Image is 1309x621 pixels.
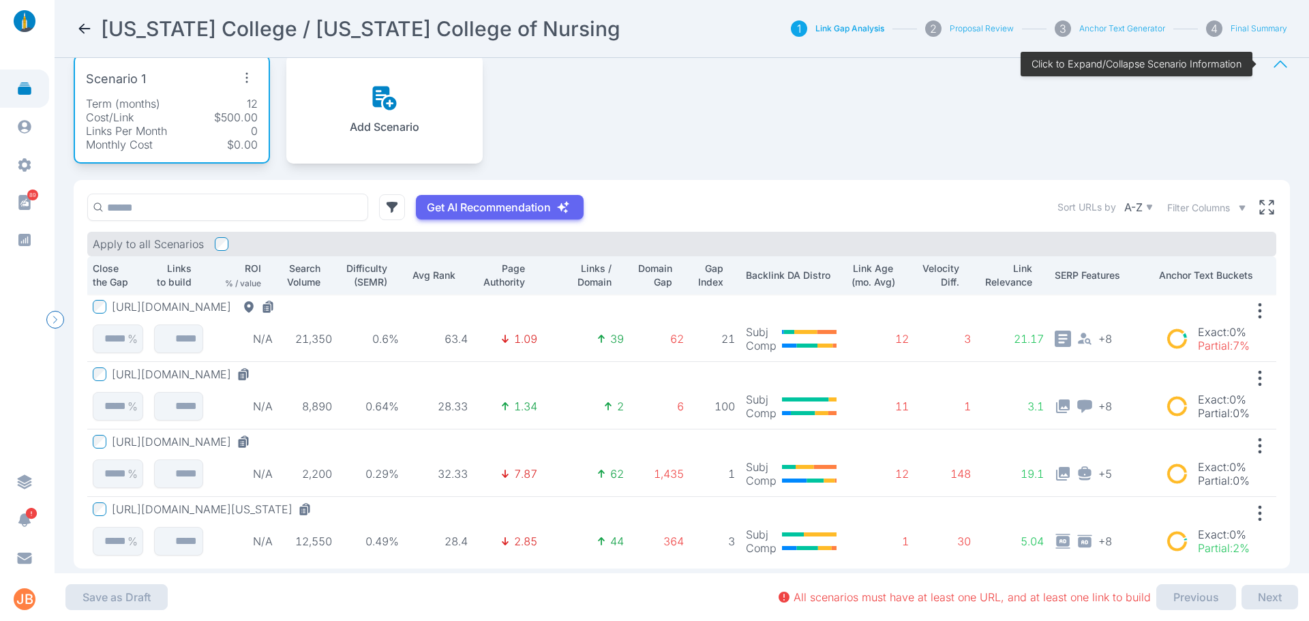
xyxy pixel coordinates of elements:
p: Get AI Recommendation [427,200,551,214]
p: 8,890 [284,399,332,413]
button: Save as Draft [65,584,168,610]
p: Difficulty (SEMR) [343,262,387,289]
p: Subj [746,393,777,406]
p: 0.64% [343,399,399,413]
p: 44 [610,534,624,548]
p: Comp [746,339,777,352]
p: 30 [920,534,972,548]
p: Partial : 2% [1198,541,1250,555]
p: 21,350 [284,332,332,346]
p: Links / Domain [548,262,612,289]
label: Sort URLs by [1057,200,1116,214]
button: [URL][DOMAIN_NAME][US_STATE] [112,502,317,516]
p: Partial : 0% [1198,474,1250,487]
p: 21.17 [982,332,1044,346]
p: % [127,467,138,481]
p: N/A [214,534,273,548]
p: Click to Expand/Collapse Scenario Information [1032,57,1242,71]
p: Add Scenario [350,120,419,134]
p: Cost/Link [86,110,134,124]
p: 11 [850,399,909,413]
p: 1 [850,534,909,548]
p: 1 [695,467,734,481]
div: 4 [1206,20,1222,37]
p: 0.6% [343,332,399,346]
p: 12 [247,97,258,110]
p: N/A [214,467,273,481]
p: 0 [251,124,258,138]
p: Backlink DA Distro [746,269,839,282]
button: Add Scenario [350,85,419,134]
button: Filter Columns [1167,201,1246,215]
p: N/A [214,399,273,413]
p: Exact : 0% [1198,460,1250,474]
button: [URL][DOMAIN_NAME] [112,435,256,449]
span: + 8 [1098,533,1112,548]
p: 32.33 [410,467,468,481]
p: 1.09 [514,332,537,346]
p: 0.29% [343,467,399,481]
p: 28.4 [410,534,468,548]
p: 12,550 [284,534,332,548]
p: 3 [920,332,972,346]
p: Apply to all Scenarios [93,237,204,251]
p: % [127,399,138,413]
span: Filter Columns [1167,201,1230,215]
p: Partial : 0% [1198,406,1250,420]
p: Links to build [154,262,192,289]
p: % / value [225,278,261,289]
p: 3.1 [982,399,1044,413]
p: $0.00 [227,138,258,151]
p: Velocity Diff. [920,262,960,289]
p: Link Relevance [982,262,1032,289]
div: 3 [1055,20,1071,37]
p: 3 [695,534,734,548]
p: 62 [610,467,624,481]
p: % [127,534,138,548]
p: ROI [245,262,261,275]
p: 2 [617,399,624,413]
p: Gap Index [695,262,723,289]
p: 12 [850,332,909,346]
button: [URL][DOMAIN_NAME] [112,300,280,314]
p: 1.34 [514,399,537,413]
p: Comp [746,474,777,487]
p: Exact : 0% [1198,528,1250,541]
p: Exact : 0% [1198,325,1250,339]
p: Link Age (mo. Avg) [850,262,897,289]
button: Previous [1156,584,1236,610]
button: Next [1242,585,1298,609]
img: linklaunch_small.2ae18699.png [8,10,41,32]
p: Page Authority [479,262,525,289]
p: Term (months) [86,97,160,110]
p: Subj [746,528,777,541]
p: Domain Gap [635,262,672,289]
p: 148 [920,467,972,481]
p: All scenarios must have at least one URL, and at least one link to build [794,590,1151,604]
p: Monthly Cost [86,138,153,151]
p: Subj [746,325,777,339]
button: Anchor Text Generator [1079,23,1165,34]
button: [URL][DOMAIN_NAME] [112,367,256,381]
div: 2 [925,20,942,37]
span: + 5 [1098,466,1112,481]
p: Scenario 1 [86,70,146,89]
p: 7.87 [514,467,537,481]
p: 364 [635,534,684,548]
p: Exact : 0% [1198,393,1250,406]
p: 100 [695,399,734,413]
p: 63.4 [410,332,468,346]
p: 0.49% [343,534,399,548]
button: A-Z [1122,198,1156,217]
p: 62 [635,332,684,346]
button: Link Gap Analysis [815,23,884,34]
span: + 8 [1098,398,1112,413]
p: 6 [635,399,684,413]
p: Avg Rank [410,269,455,282]
p: 28.33 [410,399,468,413]
span: 89 [27,190,38,200]
button: Get AI Recommendation [416,195,584,219]
p: Links Per Month [86,124,167,138]
p: Comp [746,406,777,420]
p: $500.00 [214,110,258,124]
